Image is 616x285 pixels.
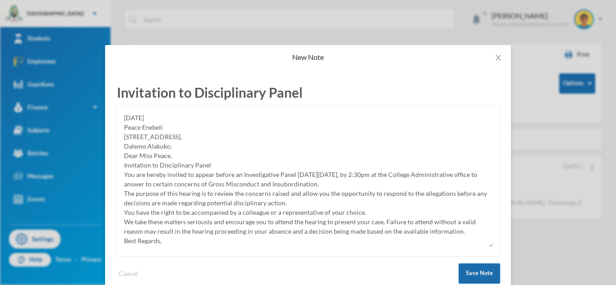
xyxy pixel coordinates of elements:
[123,112,493,247] textarea: [DATE] Peace Enebeli [STREET_ADDRESS], Dalemo Alakuko. Dear Miss Peace, Invitation to Disciplinar...
[116,52,500,62] div: New Note
[459,263,500,284] button: Save Note
[119,269,138,278] div: Cancel
[495,54,502,61] i: icon: close
[116,80,500,105] input: Enter Title
[116,268,141,279] button: Cancel
[486,45,511,70] button: Close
